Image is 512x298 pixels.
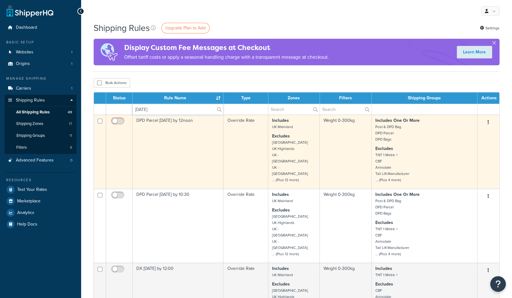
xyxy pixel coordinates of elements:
[5,142,76,153] li: Filters
[5,47,76,58] a: Websites 1
[375,281,393,287] strong: Excludes
[5,207,76,218] a: Analytics
[320,115,372,189] td: Weight 0-300kg
[5,22,76,33] a: Dashboard
[272,207,290,213] strong: Excludes
[5,219,76,230] a: Help Docs
[106,92,133,104] th: Status
[124,53,329,62] p: Offset tariff costs or apply a seasonal handling charge with a transparent message at checkout.
[5,130,76,142] a: Shipping Groups 11
[133,104,223,115] input: Search
[5,130,76,142] li: Shipping Groups
[375,265,392,272] strong: Includes
[7,5,53,17] a: ShipperHQ Home
[375,219,393,226] strong: Excludes
[272,117,289,124] strong: Includes
[320,92,372,104] th: Filters
[71,86,72,91] span: 1
[133,189,223,263] td: DPD Parcel [DATE] by 10:30
[68,110,72,115] span: 49
[320,189,372,263] td: Weight 0-300kg
[16,158,54,163] span: Advanced Features
[272,133,290,139] strong: Excludes
[5,83,76,94] a: Carriers 1
[71,50,72,55] span: 1
[375,198,401,216] small: Post & DPD Bag DPD Parcel DPD Bags
[375,272,398,278] small: TNT 1 Metre +
[5,95,76,106] a: Shipping Rules
[457,46,492,58] a: Learn More
[5,177,76,183] div: Resources
[272,265,289,272] strong: Includes
[133,115,223,189] td: DPD Parcel [DATE] by 12noon
[375,226,409,257] small: TNT 1 Metre + CBF Arinsdale Tail Lift Manufacturer ... (Plus 4 more)
[272,272,293,278] small: UK Mainland
[5,83,76,94] li: Carriers
[5,118,76,130] a: Shipping Zones 17
[272,281,290,287] strong: Excludes
[16,86,31,91] span: Carriers
[480,24,500,32] a: Settings
[5,184,76,195] a: Test Your Rates
[69,121,72,127] span: 17
[268,104,319,115] input: Search
[70,145,72,150] span: 9
[161,23,210,33] a: Upgrade Plan to Add
[17,222,37,227] span: Help Docs
[16,98,45,103] span: Shipping Rules
[223,189,268,263] td: Override Rate
[124,42,329,53] h4: Display Custom Fee Messages at Checkout
[71,61,72,67] span: 1
[17,210,34,216] span: Analytics
[490,276,506,292] button: Open Resource Center
[223,115,268,189] td: Override Rate
[5,142,76,153] a: Filters 9
[268,92,320,104] th: Zones
[5,47,76,58] li: Websites
[16,110,50,115] span: All Shipping Rules
[16,133,45,138] span: Shipping Groups
[375,124,401,142] small: Post & DPD Bag DPD Parcel DPD Bags
[272,191,289,198] strong: Includes
[5,76,76,81] div: Manage Shipping
[5,58,76,70] li: Origins
[133,92,223,104] th: Rule Name : activate to sort column ascending
[16,25,37,30] span: Dashboard
[16,61,30,67] span: Origins
[16,145,27,150] span: Filters
[5,155,76,166] a: Advanced Features 0
[5,118,76,130] li: Shipping Zones
[477,92,499,104] th: Actions
[165,25,206,31] span: Upgrade Plan to Add
[320,104,371,115] input: Search
[16,50,33,55] span: Websites
[272,140,308,183] small: [GEOGRAPHIC_DATA] UK Highlands UK - [GEOGRAPHIC_DATA] UK - [GEOGRAPHIC_DATA] ... (Plus 12 more)
[5,196,76,207] a: Marketplace
[5,95,76,154] li: Shipping Rules
[5,107,76,118] li: All Shipping Rules
[5,107,76,118] a: All Shipping Rules 49
[272,214,308,257] small: [GEOGRAPHIC_DATA] UK Highlands UK - [GEOGRAPHIC_DATA] UK - [GEOGRAPHIC_DATA] ... (Plus 12 more)
[5,155,76,166] li: Advanced Features
[223,92,268,104] th: Type
[94,22,150,34] h1: Shipping Rules
[94,39,124,65] img: duties-banner-06bc72dcb5fe05cb3f9472aba00be2ae8eb53ab6f0d8bb03d382ba314ac3c341.png
[375,117,420,124] strong: Includes One Or More
[272,198,293,204] small: UK Mainland
[94,78,130,87] button: Bulk Actions
[375,145,393,152] strong: Excludes
[375,152,409,183] small: TNT 1 Metre + CBF Arinsdale Tail Lift Manufacturer ... (Plus 4 more)
[5,40,76,45] div: Basic Setup
[17,199,41,204] span: Marketplace
[372,92,477,104] th: Shipping Groups
[375,191,420,198] strong: Includes One Or More
[5,58,76,70] a: Origins 1
[70,158,72,163] span: 0
[17,187,47,192] span: Test Your Rates
[272,124,293,130] small: UK Mainland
